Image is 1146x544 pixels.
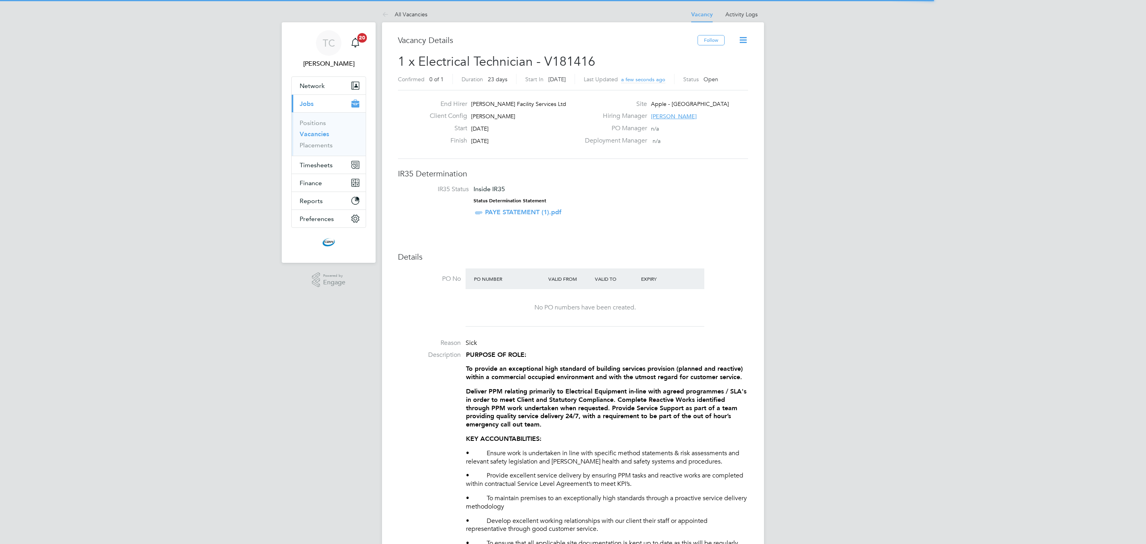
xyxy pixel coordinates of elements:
span: Engage [323,279,345,286]
h3: IR35 Determination [398,168,748,179]
strong: To provide an exceptional high standard of building services provision (planned and reactive) wit... [466,365,743,381]
span: Sick [466,339,477,347]
h3: Details [398,252,748,262]
strong: KEY ACCOUNTABILITIES: [466,435,542,442]
span: 20 [357,33,367,43]
p: • Ensure work is undertaken in line with specific method statements & risk assessments and releva... [466,449,748,466]
button: Network [292,77,366,94]
button: Timesheets [292,156,366,174]
p: • Provide excellent service delivery by ensuring PPM tasks and reactive works are completed withi... [466,472,748,488]
span: Tom Cheek [291,59,366,68]
a: Vacancy [691,11,713,18]
strong: Status Determination Statement [474,198,546,204]
button: Finance [292,174,366,192]
a: Powered byEngage [312,272,346,288]
label: Start [423,124,467,133]
div: PO Number [472,272,546,286]
span: Powered by [323,272,345,279]
a: 20 [347,30,363,56]
div: Valid From [546,272,593,286]
button: Preferences [292,210,366,227]
span: 1 x Electrical Technician - V181416 [398,54,595,69]
img: cbwstaffingsolutions-logo-retina.png [322,236,335,249]
strong: PURPOSE OF ROLE: [466,351,526,358]
a: TC[PERSON_NAME] [291,30,366,68]
a: Vacancies [300,130,329,138]
button: Jobs [292,95,366,112]
a: PAYE STATEMENT (1).pdf [485,208,561,216]
span: Network [300,82,325,90]
label: Deployment Manager [580,137,647,145]
label: End Hirer [423,100,467,108]
span: Open [704,76,718,83]
a: Positions [300,119,326,127]
label: Finish [423,137,467,145]
a: Activity Logs [725,11,758,18]
a: All Vacancies [382,11,427,18]
span: [DATE] [471,125,489,132]
span: Finance [300,179,322,187]
p: • Develop excellent working relationships with our client their staff or appointed representative... [466,517,748,534]
span: 0 of 1 [429,76,444,83]
span: Preferences [300,215,334,223]
label: Reason [398,339,461,347]
span: Reports [300,197,323,205]
label: Site [580,100,647,108]
span: [PERSON_NAME] [471,113,515,120]
label: Last Updated [584,76,618,83]
span: 23 days [488,76,507,83]
label: Description [398,351,461,359]
div: Valid To [593,272,639,286]
label: Status [683,76,699,83]
span: [PERSON_NAME] [651,113,697,120]
label: Confirmed [398,76,425,83]
a: Go to home page [291,236,366,249]
label: Start In [525,76,544,83]
h3: Vacancy Details [398,35,698,45]
span: [DATE] [548,76,566,83]
span: n/a [653,137,661,145]
p: • To maintain premises to an exceptionally high standards through a proactive service delivery me... [466,494,748,511]
span: Apple - [GEOGRAPHIC_DATA] [651,100,729,108]
span: Jobs [300,100,314,108]
label: Hiring Manager [580,112,647,120]
button: Reports [292,192,366,209]
span: [PERSON_NAME] Facility Services Ltd [471,100,566,108]
span: Timesheets [300,161,333,169]
strong: Deliver PPM relating primarily to Electrical Equipment in-line with agreed programmes / SLA's in ... [466,387,746,428]
label: IR35 Status [406,185,469,194]
div: No PO numbers have been created. [474,303,696,312]
label: Duration [462,76,483,83]
div: Jobs [292,112,366,156]
label: Client Config [423,112,467,120]
div: Expiry [639,272,686,286]
span: TC [323,38,335,48]
span: a few seconds ago [621,76,665,83]
label: PO No [398,275,461,283]
nav: Main navigation [282,22,376,263]
span: n/a [651,125,659,132]
span: Inside IR35 [474,185,505,193]
label: PO Manager [580,124,647,133]
span: [DATE] [471,137,489,145]
a: Placements [300,141,333,149]
button: Follow [698,35,725,45]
